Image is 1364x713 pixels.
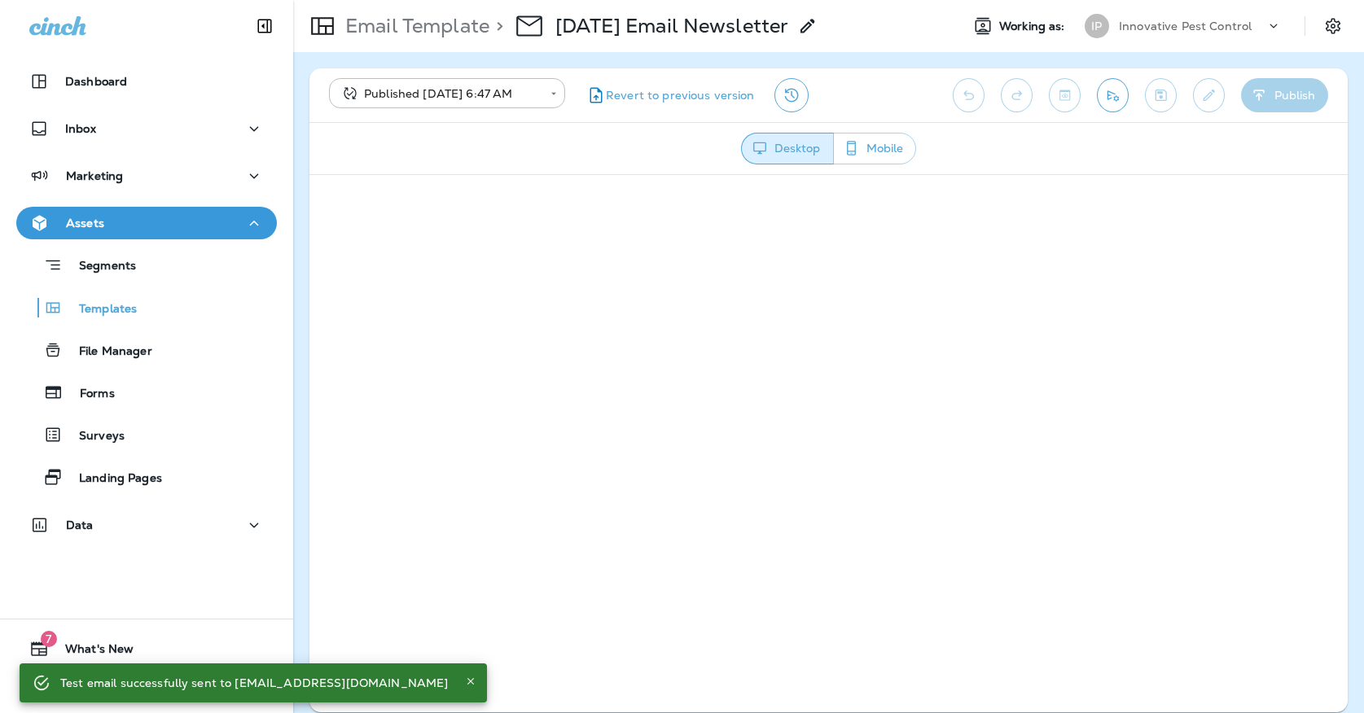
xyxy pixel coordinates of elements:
[774,78,809,112] button: View Changelog
[63,259,136,275] p: Segments
[339,14,489,38] p: Email Template
[16,112,277,145] button: Inbox
[41,631,57,647] span: 7
[606,88,755,103] span: Revert to previous version
[1085,14,1109,38] div: IP
[16,460,277,494] button: Landing Pages
[64,387,115,402] p: Forms
[1318,11,1348,41] button: Settings
[66,217,104,230] p: Assets
[578,78,761,112] button: Revert to previous version
[65,75,127,88] p: Dashboard
[16,418,277,452] button: Surveys
[16,160,277,192] button: Marketing
[16,375,277,409] button: Forms
[63,302,137,317] p: Templates
[461,671,480,691] button: Close
[16,333,277,367] button: File Manager
[66,518,94,531] p: Data
[16,671,277,704] button: Support
[489,14,503,38] p: >
[63,344,152,360] p: File Manager
[16,291,277,325] button: Templates
[63,471,162,487] p: Landing Pages
[741,133,834,164] button: Desktop
[65,122,96,135] p: Inbox
[242,10,287,42] button: Collapse Sidebar
[16,65,277,98] button: Dashboard
[340,85,539,102] div: Published [DATE] 6:47 AM
[1119,20,1252,33] p: Innovative Pest Control
[833,133,916,164] button: Mobile
[66,169,123,182] p: Marketing
[555,14,788,38] p: [DATE] Email Newsletter
[16,247,277,282] button: Segments
[999,20,1068,33] span: Working as:
[555,14,788,38] div: October '25 Email Newsletter
[60,668,448,698] div: Test email successfully sent to [EMAIL_ADDRESS][DOMAIN_NAME]
[63,429,125,444] p: Surveys
[1097,78,1129,112] button: Send test email
[49,642,134,662] span: What's New
[16,632,277,665] button: 7What's New
[16,207,277,239] button: Assets
[16,509,277,541] button: Data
